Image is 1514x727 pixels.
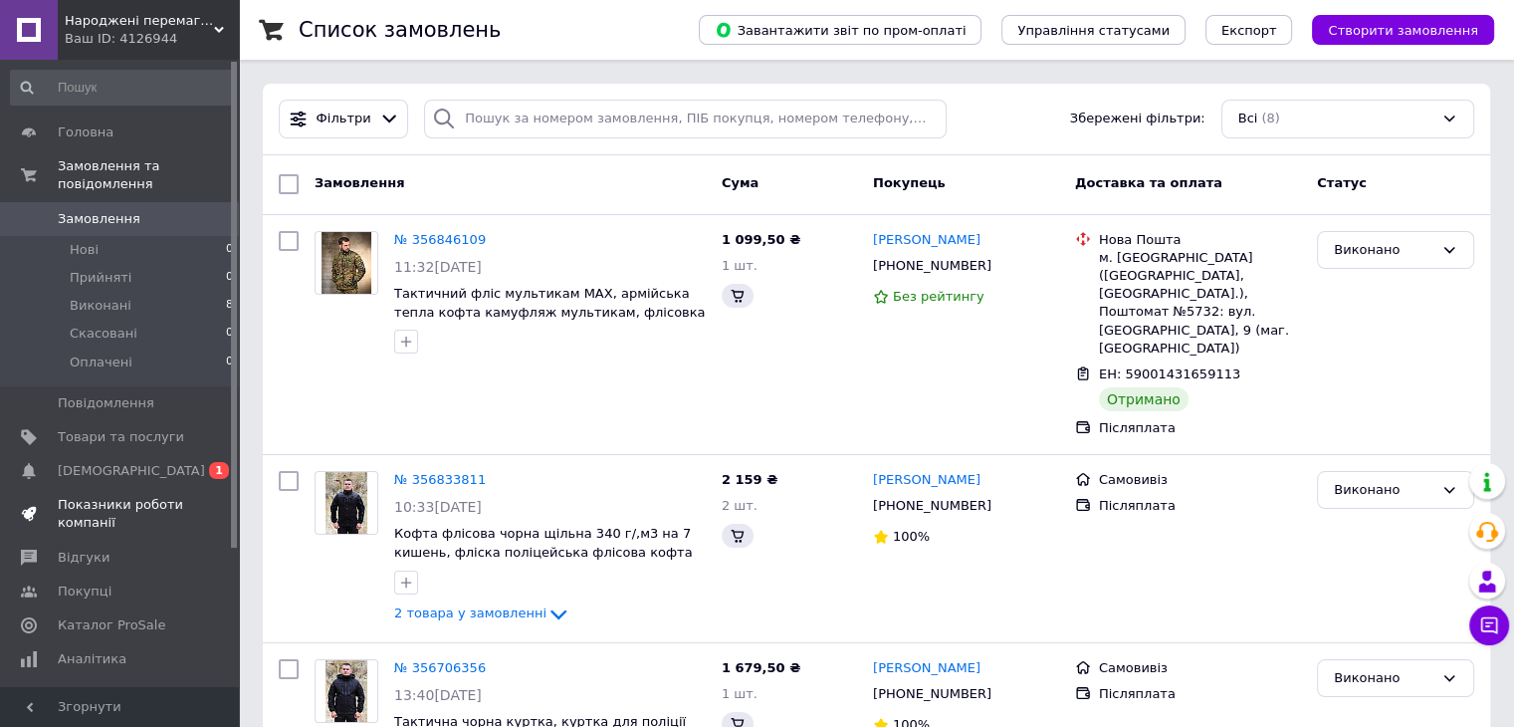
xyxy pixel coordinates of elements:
a: № 356846109 [394,232,486,247]
span: Без рейтингу [893,289,984,304]
span: Управління статусами [1017,23,1170,38]
div: м. [GEOGRAPHIC_DATA] ([GEOGRAPHIC_DATA], [GEOGRAPHIC_DATA].), Поштомат №5732: вул. [GEOGRAPHIC_DA... [1099,249,1301,358]
span: Повідомлення [58,394,154,412]
button: Чат з покупцем [1469,606,1509,645]
span: 2 товара у замовленні [394,606,546,620]
span: Нові [70,241,99,259]
span: Фільтри [317,110,371,128]
a: [PERSON_NAME] [873,471,980,490]
a: Фото товару [315,471,378,535]
span: Створити замовлення [1328,23,1478,38]
a: Тактичний фліс мультикам MAX, армійська тепла кофта камуфляж мультикам, флісовка тактична фліс 280 [394,286,705,338]
span: Статус [1317,175,1367,190]
span: Замовлення [315,175,404,190]
button: Експорт [1205,15,1293,45]
span: Експорт [1221,23,1277,38]
span: 1 шт. [722,686,757,701]
div: [PHONE_NUMBER] [869,253,995,279]
div: Післяплата [1099,685,1301,703]
h1: Список замовлень [299,18,501,42]
div: Самовивіз [1099,659,1301,677]
a: Фото товару [315,659,378,723]
a: Створити замовлення [1292,22,1494,37]
div: [PHONE_NUMBER] [869,493,995,519]
a: Кофта флісова чорна щільна 340 г/,м3 на 7 кишень, фліска поліцейська флісова кофта [394,526,693,560]
span: Виконані [70,297,131,315]
img: Фото товару [325,472,367,534]
span: Замовлення [58,210,140,228]
button: Створити замовлення [1312,15,1494,45]
div: Виконано [1334,240,1433,261]
span: 10:33[DATE] [394,499,482,515]
span: Прийняті [70,269,131,287]
span: 0 [226,241,233,259]
div: Ваш ID: 4126944 [65,30,239,48]
span: 2 159 ₴ [722,472,777,487]
span: 100% [893,529,930,544]
span: Оплачені [70,354,132,371]
img: Фото товару [325,660,367,722]
span: Управління сайтом [58,684,184,720]
img: Фото товару [322,232,371,294]
div: Виконано [1334,480,1433,501]
span: 0 [226,269,233,287]
span: Відгуки [58,549,109,567]
span: Головна [58,123,113,141]
div: Отримано [1099,387,1189,411]
span: [DEMOGRAPHIC_DATA] [58,462,205,480]
span: 8 [226,297,233,315]
a: [PERSON_NAME] [873,659,980,678]
div: Виконано [1334,668,1433,689]
input: Пошук [10,70,235,106]
span: 0 [226,354,233,371]
span: Cума [722,175,758,190]
a: [PERSON_NAME] [873,231,980,250]
span: Скасовані [70,325,137,343]
span: Всі [1238,110,1258,128]
span: 1 [209,462,229,479]
span: Покупці [58,583,111,601]
span: Замовлення та повідомлення [58,157,239,193]
span: 13:40[DATE] [394,687,482,703]
span: Завантажити звіт по пром-оплаті [715,21,966,39]
a: № 356833811 [394,472,486,487]
button: Управління статусами [1001,15,1186,45]
div: Післяплата [1099,497,1301,515]
span: (8) [1261,111,1279,125]
a: № 356706356 [394,660,486,675]
span: Показники роботи компанії [58,496,184,532]
span: 11:32[DATE] [394,259,482,275]
span: 1 679,50 ₴ [722,660,800,675]
span: Каталог ProSale [58,616,165,634]
span: ЕН: 59001431659113 [1099,366,1240,381]
span: Збережені фільтри: [1070,110,1205,128]
a: Фото товару [315,231,378,295]
span: Аналітика [58,650,126,668]
span: Народжені перемагати [65,12,214,30]
span: 2 шт. [722,498,757,513]
a: 2 товара у замовленні [394,606,570,620]
div: Самовивіз [1099,471,1301,489]
span: 0 [226,325,233,343]
span: 1 099,50 ₴ [722,232,800,247]
span: Покупець [873,175,946,190]
div: [PHONE_NUMBER] [869,681,995,707]
span: Доставка та оплата [1075,175,1222,190]
button: Завантажити звіт по пром-оплаті [699,15,981,45]
div: Післяплата [1099,419,1301,437]
span: 1 шт. [722,258,757,273]
span: Товари та послуги [58,428,184,446]
div: Нова Пошта [1099,231,1301,249]
input: Пошук за номером замовлення, ПІБ покупця, номером телефону, Email, номером накладної [424,100,947,138]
